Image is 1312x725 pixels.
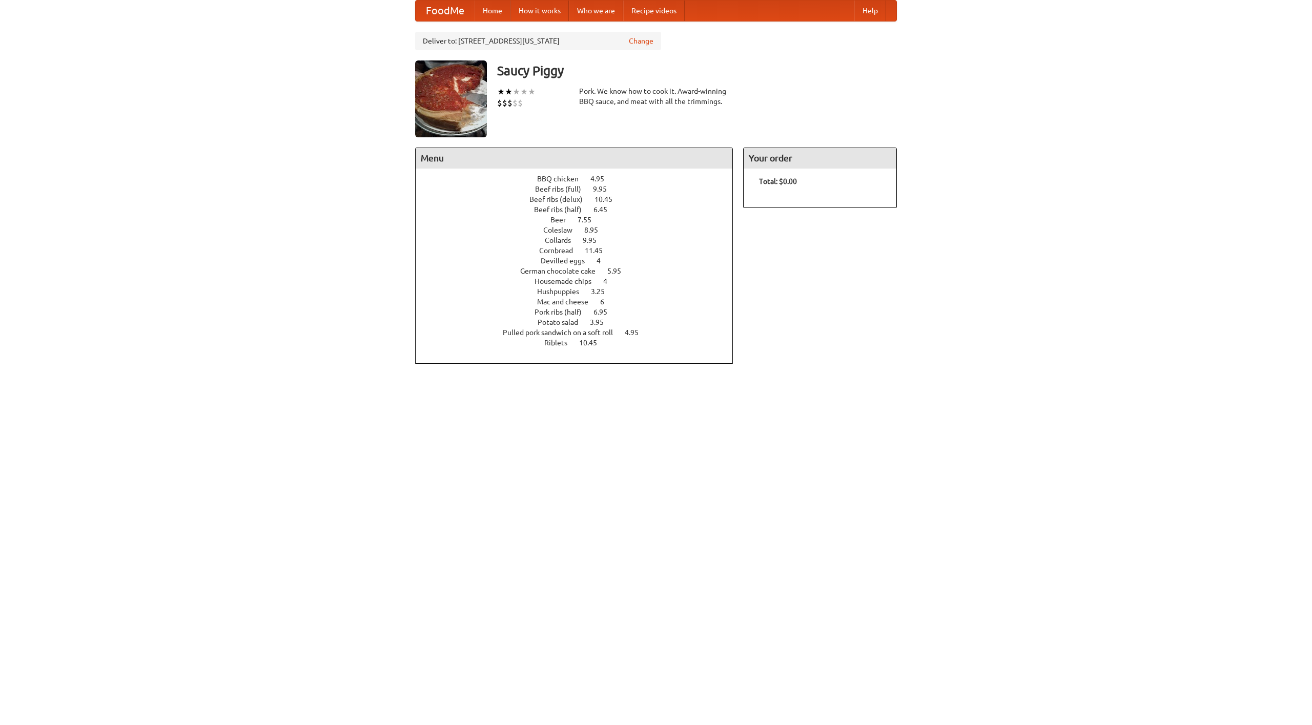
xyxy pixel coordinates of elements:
a: Cornbread 11.45 [539,246,622,255]
a: Who we are [569,1,623,21]
span: Housemade chips [535,277,602,285]
span: 10.45 [579,339,607,347]
b: Total: $0.00 [759,177,797,185]
span: Coleslaw [543,226,583,234]
span: 3.95 [590,318,614,326]
a: Beer 7.55 [550,216,610,224]
h3: Saucy Piggy [497,60,897,81]
a: How it works [510,1,569,21]
span: Hushpuppies [537,287,589,296]
a: Mac and cheese 6 [537,298,623,306]
a: German chocolate cake 5.95 [520,267,640,275]
a: Recipe videos [623,1,685,21]
span: 4.95 [590,175,614,183]
li: $ [512,97,518,109]
a: Collards 9.95 [545,236,616,244]
span: 4 [597,257,611,265]
li: ★ [505,86,512,97]
div: Pork. We know how to cook it. Award-winning BBQ sauce, and meat with all the trimmings. [579,86,733,107]
span: 6.45 [593,205,618,214]
span: Beef ribs (half) [534,205,592,214]
h4: Your order [744,148,896,169]
span: 6.95 [593,308,618,316]
li: ★ [528,86,536,97]
a: Housemade chips 4 [535,277,626,285]
a: FoodMe [416,1,475,21]
span: Beer [550,216,576,224]
span: 10.45 [594,195,623,203]
span: Beef ribs (delux) [529,195,593,203]
li: $ [518,97,523,109]
span: BBQ chicken [537,175,589,183]
a: Pork ribs (half) 6.95 [535,308,626,316]
a: Pulled pork sandwich on a soft roll 4.95 [503,328,658,337]
a: BBQ chicken 4.95 [537,175,623,183]
span: German chocolate cake [520,267,606,275]
span: 8.95 [584,226,608,234]
span: 9.95 [583,236,607,244]
a: Home [475,1,510,21]
span: Devilled eggs [541,257,595,265]
a: Change [629,36,653,46]
span: Potato salad [538,318,588,326]
h4: Menu [416,148,732,169]
li: $ [507,97,512,109]
span: 4 [603,277,618,285]
span: 3.25 [591,287,615,296]
img: angular.jpg [415,60,487,137]
span: Riblets [544,339,578,347]
span: 7.55 [578,216,602,224]
a: Beef ribs (half) 6.45 [534,205,626,214]
span: 5.95 [607,267,631,275]
a: Hushpuppies 3.25 [537,287,624,296]
span: Cornbread [539,246,583,255]
li: $ [497,97,502,109]
span: Pulled pork sandwich on a soft roll [503,328,623,337]
a: Riblets 10.45 [544,339,616,347]
li: ★ [497,86,505,97]
a: Beef ribs (full) 9.95 [535,185,626,193]
li: $ [502,97,507,109]
span: Collards [545,236,581,244]
span: 6 [600,298,614,306]
a: Potato salad 3.95 [538,318,623,326]
li: ★ [512,86,520,97]
span: Beef ribs (full) [535,185,591,193]
span: 9.95 [593,185,617,193]
a: Help [854,1,886,21]
div: Deliver to: [STREET_ADDRESS][US_STATE] [415,32,661,50]
span: 11.45 [585,246,613,255]
a: Devilled eggs 4 [541,257,620,265]
a: Coleslaw 8.95 [543,226,617,234]
a: Beef ribs (delux) 10.45 [529,195,631,203]
li: ★ [520,86,528,97]
span: 4.95 [625,328,649,337]
span: Pork ribs (half) [535,308,592,316]
span: Mac and cheese [537,298,599,306]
